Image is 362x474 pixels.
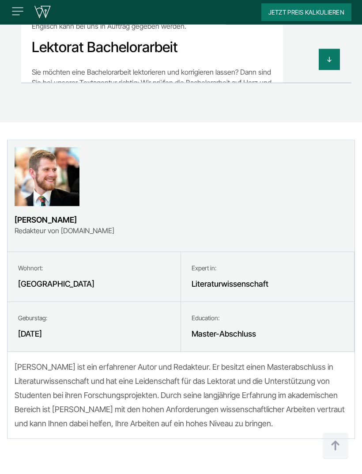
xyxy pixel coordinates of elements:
[11,4,25,19] img: Menu open
[322,433,349,459] img: button top
[15,215,347,225] div: [PERSON_NAME]
[34,6,51,19] img: wirschreiben
[192,313,343,323] div: Education:
[192,263,343,273] div: Expert in:
[181,252,354,302] div: Literaturwissenschaft
[18,313,170,323] div: Geburstag:
[181,302,354,352] div: Master-Abschluss
[261,4,351,21] button: Jetzt Preis kalkulieren
[18,263,170,273] div: Wohnort:
[32,38,272,56] h3: Lektorat Bachelorarbeit
[15,225,347,236] div: Redakteur von [DOMAIN_NAME]
[8,302,181,352] div: [DATE]
[15,360,347,431] p: [PERSON_NAME] ist ein erfahrener Autor und Redakteur. Er besitzt einen Masterabschluss in Literat...
[8,252,181,302] div: [GEOGRAPHIC_DATA]
[15,148,79,206] img: Heinrich Pethke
